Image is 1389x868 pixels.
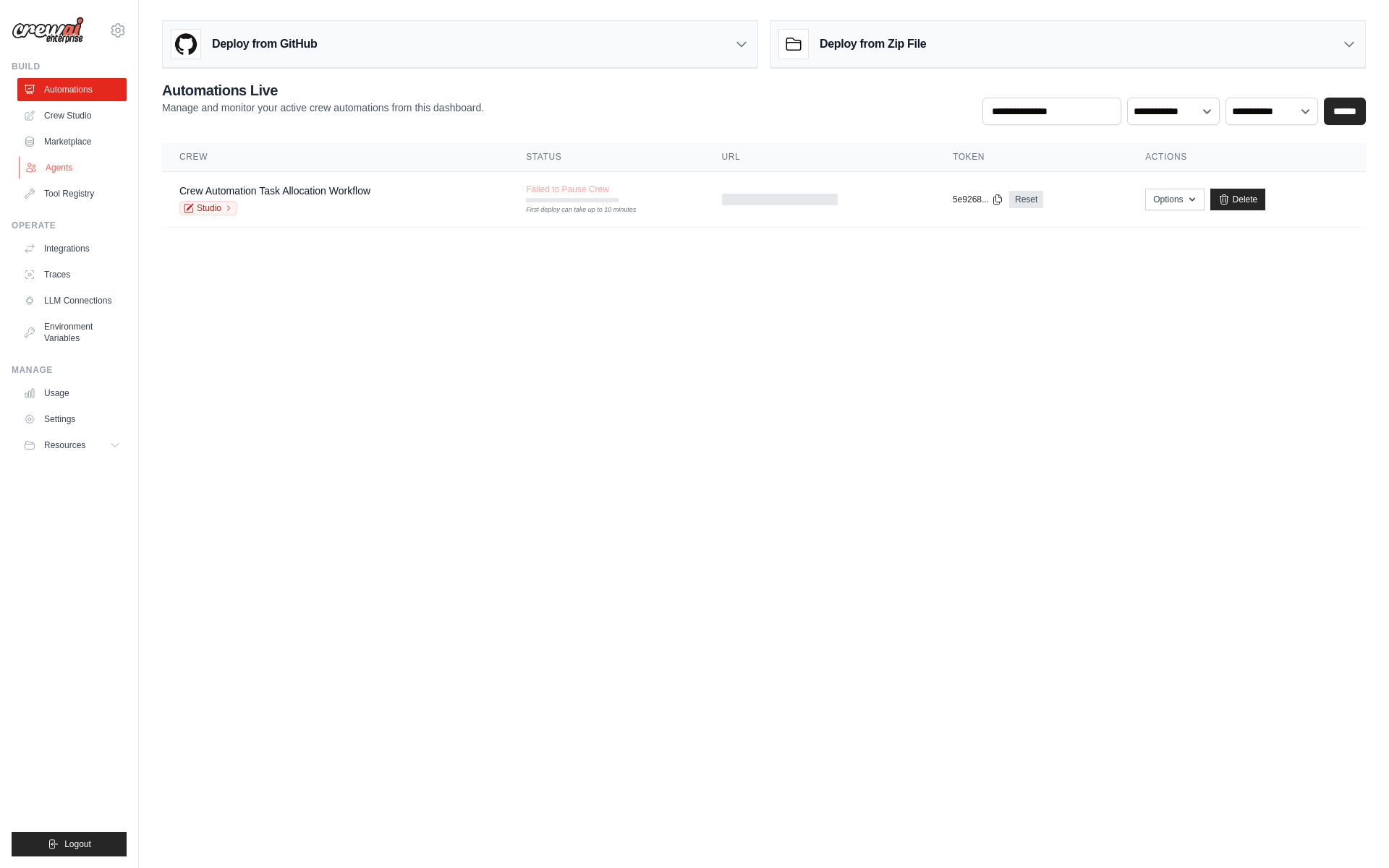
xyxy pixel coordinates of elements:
[162,142,509,172] th: Crew
[162,100,484,115] p: Manage and monitor your active crew automations from this dashboard.
[12,364,127,376] div: Manage
[17,315,127,350] a: Environment Variables
[1009,191,1043,208] a: Reset
[17,263,127,286] a: Traces
[12,220,127,231] div: Operate
[705,142,935,172] th: URL
[12,61,127,72] div: Build
[19,156,128,179] a: Agents
[17,182,127,205] a: Tool Registry
[17,104,127,127] a: Crew Studio
[526,184,609,195] span: Failed to Pause Crew
[12,17,84,44] img: Logo
[935,142,1128,172] th: Token
[953,194,1003,205] button: 5e9268...
[17,434,127,457] button: Resources
[17,130,127,153] a: Marketplace
[526,205,619,215] div: First deploy can take up to 10 minutes
[17,382,127,405] a: Usage
[162,80,484,100] h2: Automations Live
[12,832,127,856] button: Logout
[17,78,127,101] a: Automations
[44,439,85,451] span: Resources
[1210,189,1266,210] a: Delete
[212,35,317,53] h3: Deploy from GitHub
[1128,142,1366,172] th: Actions
[1145,189,1204,210] button: Options
[509,142,704,172] th: Status
[17,289,127,312] a: LLM Connections
[171,30,200,59] img: GitHub Logo
[64,838,91,850] span: Logout
[17,237,127,260] a: Integrations
[179,201,237,215] a: Studio
[17,408,127,431] a: Settings
[179,185,370,197] a: Crew Automation Task Allocation Workflow
[820,35,926,53] h3: Deploy from Zip File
